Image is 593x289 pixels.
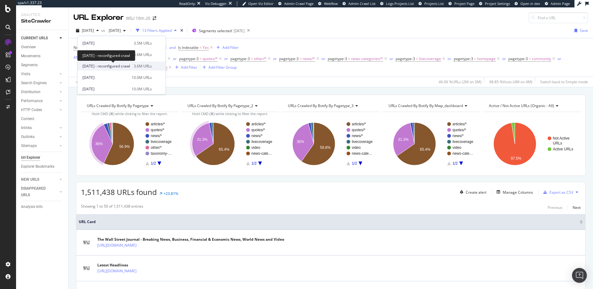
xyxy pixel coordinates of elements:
button: Manage Columns [494,188,533,196]
svg: A chart. [182,117,278,171]
a: Movements [21,53,64,59]
div: Outlinks [21,134,35,140]
span: URLs Crawled By Botify By pagetype_3 [288,103,354,108]
span: = [251,56,253,61]
div: Latest Headlines [97,262,163,268]
div: Analytics [21,12,63,18]
button: Export as CSV [541,187,573,197]
div: [DATE] - reconfigured crawl [77,50,135,61]
button: Save [572,26,588,36]
div: A chart. [483,117,580,171]
span: 2025 Aug. 30th [82,28,94,33]
span: other/* [254,54,267,63]
text: quotes/* [151,128,164,132]
div: Visits [21,71,30,77]
div: Performance [21,98,43,104]
div: The Wall Street Journal - Breaking News, Business, Financial & Economic News, World News and Video [97,237,284,242]
button: or [224,56,228,62]
span: Project Settings [485,1,510,6]
div: or [273,56,277,61]
div: Segments [21,62,38,68]
button: Apply [74,77,91,87]
div: Next [573,205,581,210]
span: Is Indexable [178,45,199,50]
div: 3.6M URLs [134,63,152,69]
button: Segments selected[DATE] [190,26,245,36]
text: articles/* [352,122,366,126]
span: Projects List [424,1,444,6]
div: or [173,56,177,61]
div: Add Filter [181,65,197,70]
h4: URLs Crawled By Botify By mwp_dashboard [387,101,475,111]
text: 65.4% [420,147,430,152]
text: news/* [352,134,363,138]
text: quotes/* [251,128,265,132]
a: [URL][DOMAIN_NAME] [97,268,137,274]
text: 56.9% [119,144,130,149]
span: URLs Crawled By Botify By pagetype [87,103,149,108]
text: 1/2 [251,161,257,166]
a: Sitemaps [21,143,58,149]
text: URLs [553,141,562,145]
span: = [474,56,476,61]
span: pagetype-3 [508,56,528,61]
div: arrow-right-arrow-left [153,16,156,20]
div: Add Filter [222,45,239,50]
a: Projects List [418,1,444,6]
a: Url Explorer [21,154,64,161]
span: No. of Crawls from Google - Indexing Bots (Logs) [74,45,157,50]
a: Analysis Info [21,204,64,210]
div: Inlinks [21,125,32,131]
span: livecoverage [419,54,441,63]
text: Active URLs [553,147,573,151]
button: 13 Filters Applied [133,26,179,36]
a: Admin Crawl List [343,1,376,6]
span: Open in dev [520,1,540,6]
span: = [200,45,202,50]
h4: URLs Crawled By Botify By pagetype_3 [287,101,374,111]
text: news-cate… [251,151,272,156]
button: Switch back to Simple mode [538,77,588,87]
div: Distribution [21,89,40,95]
span: = [200,56,202,61]
text: quotes/* [452,128,466,132]
span: Open Viz Editor [248,1,274,6]
a: Content [21,116,64,122]
span: quotes/* [203,54,218,63]
span: pagetype-3 [179,56,199,61]
span: = [348,56,350,61]
div: ReadOnly: [179,1,196,6]
span: = [529,56,531,61]
button: [DATE] [74,26,101,36]
span: Admin Crawl Page [284,1,313,6]
div: 10.0M URLs [132,86,152,92]
div: WSJ 10m JS [126,15,150,21]
text: 59.8% [320,145,330,150]
span: URLs Crawled By Botify By mwp_dashboard [389,103,463,108]
a: Logs Projects List [380,1,414,6]
span: pagetype-3 [279,56,299,61]
span: Yes [203,43,209,52]
a: Distribution [21,89,58,95]
div: Showing 1 to 50 of 1,511,438 entries [81,204,143,211]
input: Find a URL [529,12,588,23]
text: 97.5% [511,156,521,161]
div: or [448,56,451,61]
span: = [416,56,418,61]
svg: A chart. [282,117,379,171]
span: Hold CMD (⌘) while clicking to filter the report. [192,111,268,116]
div: Manage Columns [503,190,533,195]
div: 98.85 % Visits ( 4M on 4M ) [489,79,532,84]
text: Not Active [553,136,570,140]
span: news-categories/* [351,54,383,63]
div: Open Intercom Messenger [572,268,587,283]
span: community [532,54,551,63]
a: NEW URLS [21,176,58,183]
text: livecoverage [251,140,272,144]
text: 1/2 [452,161,458,166]
button: or [389,56,393,62]
a: Visits [21,71,58,77]
h4: URLs Crawled By Botify By pagetype [86,101,173,111]
text: news-cate… [352,151,372,156]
